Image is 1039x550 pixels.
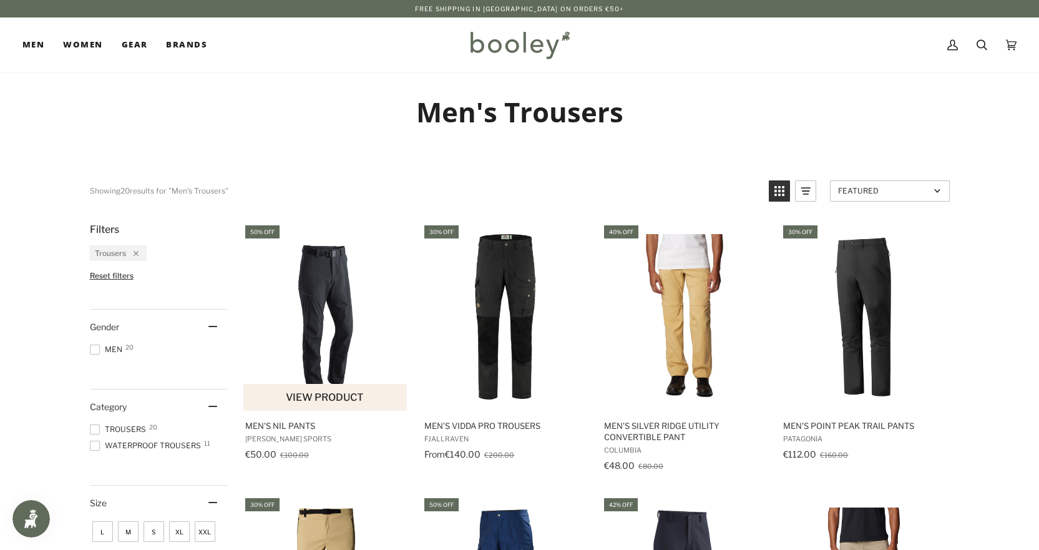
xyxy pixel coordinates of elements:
[90,223,119,235] span: Filters
[445,449,480,459] span: €140.00
[95,248,126,258] span: Trousers
[783,420,945,431] span: Men's Point Peak Trail Pants
[604,225,638,238] div: 40% off
[243,223,409,475] a: Men's Nil Pants
[144,521,164,542] span: Size: S
[245,225,280,238] div: 50% off
[195,521,215,542] span: Size: XXL
[424,449,445,459] span: From
[830,180,950,202] a: Sort options
[90,95,950,129] h1: Men's Trousers
[424,420,586,431] span: Men's Vidda Pro Trousers
[243,234,409,400] img: Maier Sports Men's Nil Pants Black - Booley Galway
[63,39,102,51] span: Women
[604,498,638,511] div: 42% off
[204,440,210,446] span: 11
[280,451,309,459] span: €100.00
[90,180,228,202] div: Showing results for "Men's Trousers"
[90,498,107,508] span: Size
[169,521,190,542] span: Size: XL
[245,498,280,511] div: 30% off
[149,424,157,430] span: 20
[424,225,459,238] div: 30% off
[245,435,407,443] span: [PERSON_NAME] Sports
[126,248,139,258] div: Remove filter: Trousers
[783,225,817,238] div: 30% off
[166,39,207,51] span: Brands
[424,498,459,511] div: 50% off
[604,460,635,471] span: €48.00
[795,180,816,202] a: View list mode
[484,451,514,459] span: €200.00
[12,500,50,538] iframe: Button to open loyalty program pop-up
[781,234,947,400] img: Patagonia Men's Point Peak Trail Pants Black - Booley Galway
[118,521,139,542] span: Size: M
[604,446,766,454] span: Columbia
[602,223,768,475] a: Men's Silver Ridge Utility Convertible Pant
[602,234,768,400] img: Columbia Men's Silver Ridge Utility Convertible Pant Light Camel - Booley Galway
[90,322,119,332] span: Gender
[22,17,54,72] a: Men
[122,39,148,51] span: Gear
[604,420,766,443] span: Men's Silver Ridge Utility Convertible Pant
[90,401,127,412] span: Category
[90,344,126,355] span: Men
[92,521,113,542] span: Size: L
[90,424,150,435] span: Trousers
[424,435,586,443] span: Fjallraven
[157,17,217,72] a: Brands
[838,186,930,195] span: Featured
[783,449,816,459] span: €112.00
[125,344,134,350] span: 20
[112,17,157,72] a: Gear
[243,384,407,411] button: View product
[22,39,44,51] span: Men
[820,451,848,459] span: €160.00
[422,234,588,400] img: Fjallraven Men's Vidda Pro Trousers Dark Grey / Black - Booley Galway
[422,223,588,475] a: Men's Vidda Pro Trousers
[769,180,790,202] a: View grid mode
[90,440,205,451] span: Waterproof Trousers
[90,271,134,280] span: Reset filters
[90,271,227,280] li: Reset filters
[781,223,947,475] a: Men's Point Peak Trail Pants
[415,4,624,14] p: Free Shipping in [GEOGRAPHIC_DATA] on Orders €50+
[465,27,574,63] img: Booley
[54,17,112,72] a: Women
[245,420,407,431] span: Men's Nil Pants
[120,186,130,195] b: 20
[245,449,276,459] span: €50.00
[783,435,945,443] span: Patagonia
[638,462,663,471] span: €80.00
